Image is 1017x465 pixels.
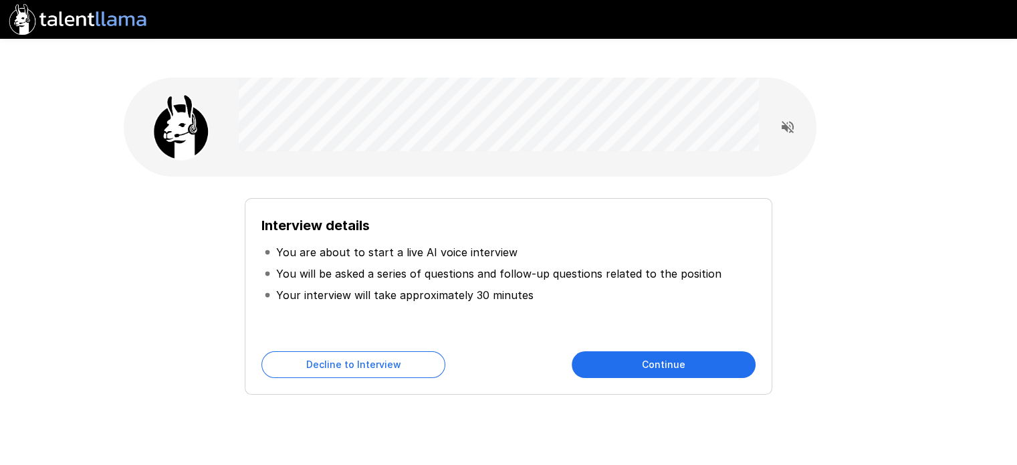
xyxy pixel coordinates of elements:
button: Continue [572,351,756,378]
p: You will be asked a series of questions and follow-up questions related to the position [276,266,721,282]
img: llama_clean.png [148,94,215,161]
button: Read questions aloud [774,114,801,141]
p: You are about to start a live AI voice interview [276,244,518,260]
b: Interview details [261,217,370,234]
button: Decline to Interview [261,351,445,378]
p: Your interview will take approximately 30 minutes [276,287,534,303]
